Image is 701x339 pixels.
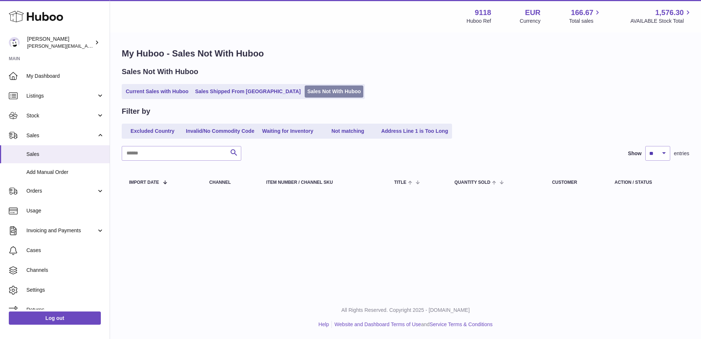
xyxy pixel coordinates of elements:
[630,8,692,25] a: 1,576.30 AVAILABLE Stock Total
[319,321,329,327] a: Help
[26,247,104,254] span: Cases
[26,227,96,234] span: Invoicing and Payments
[116,307,695,314] p: All Rights Reserved. Copyright 2025 - [DOMAIN_NAME]
[9,37,20,48] img: freddie.sawkins@czechandspeake.com
[475,8,491,18] strong: 9118
[122,48,689,59] h1: My Huboo - Sales Not With Huboo
[26,306,104,313] span: Returns
[26,73,104,80] span: My Dashboard
[26,92,96,99] span: Listings
[569,8,602,25] a: 166.67 Total sales
[430,321,493,327] a: Service Terms & Conditions
[27,36,93,50] div: [PERSON_NAME]
[122,106,150,116] h2: Filter by
[209,180,252,185] div: Channel
[129,180,159,185] span: Import date
[332,321,492,328] li: and
[525,8,540,18] strong: EUR
[26,187,96,194] span: Orders
[9,311,101,325] a: Log out
[266,180,379,185] div: Item Number / Channel SKU
[455,180,491,185] span: Quantity Sold
[614,180,682,185] div: Action / Status
[258,125,317,137] a: Waiting for Inventory
[26,169,104,176] span: Add Manual Order
[655,8,684,18] span: 1,576.30
[183,125,257,137] a: Invalid/No Commodity Code
[27,43,186,49] span: [PERSON_NAME][EMAIL_ADDRESS][PERSON_NAME][DOMAIN_NAME]
[26,287,104,294] span: Settings
[628,150,642,157] label: Show
[552,180,600,185] div: Customer
[630,18,692,25] span: AVAILABLE Stock Total
[520,18,541,25] div: Currency
[305,85,363,98] a: Sales Not With Huboo
[26,112,96,119] span: Stock
[571,8,593,18] span: 166.67
[467,18,491,25] div: Huboo Ref
[319,125,377,137] a: Not matching
[26,151,104,158] span: Sales
[26,267,104,274] span: Channels
[334,321,421,327] a: Website and Dashboard Terms of Use
[122,67,198,77] h2: Sales Not With Huboo
[394,180,406,185] span: Title
[123,125,182,137] a: Excluded Country
[26,207,104,214] span: Usage
[569,18,602,25] span: Total sales
[26,132,96,139] span: Sales
[674,150,689,157] span: entries
[192,85,303,98] a: Sales Shipped From [GEOGRAPHIC_DATA]
[379,125,451,137] a: Address Line 1 is Too Long
[123,85,191,98] a: Current Sales with Huboo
